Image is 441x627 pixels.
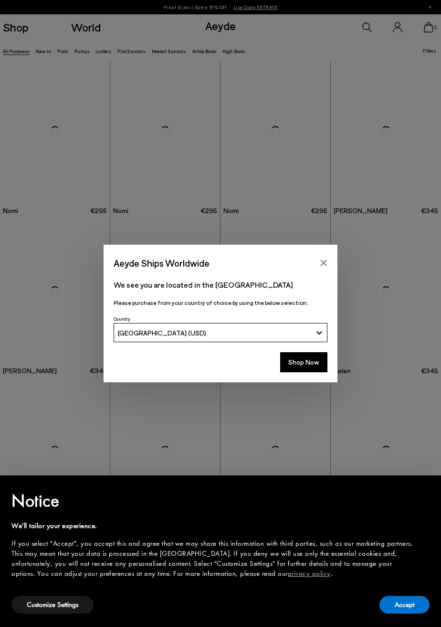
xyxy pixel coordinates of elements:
[423,482,429,497] span: ×
[114,279,327,291] p: We see you are located in the [GEOGRAPHIC_DATA]
[114,255,210,271] span: Aeyde Ships Worldwide
[280,352,327,372] button: Shop Now
[288,569,331,578] a: privacy policy
[414,478,437,501] button: Close this notice
[11,539,414,579] div: If you select "Accept", you accept this and agree that we may share this information with third p...
[11,488,414,513] h2: Notice
[114,316,130,322] span: Country
[379,596,430,614] button: Accept
[316,256,331,270] button: Close
[118,329,206,337] span: [GEOGRAPHIC_DATA] (USD)
[11,521,414,531] div: We'll tailor your experience.
[114,298,327,307] p: Please purchase from your country of choice by using the below selection:
[11,596,94,614] button: Customize Settings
